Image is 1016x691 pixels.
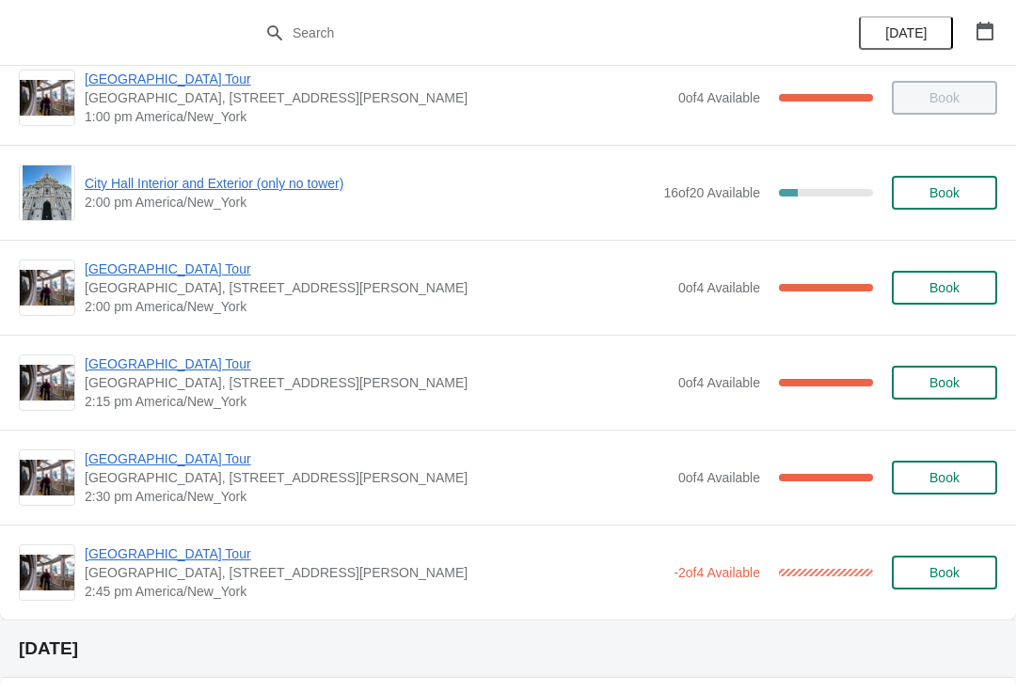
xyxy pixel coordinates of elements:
[85,468,669,487] span: [GEOGRAPHIC_DATA], [STREET_ADDRESS][PERSON_NAME]
[892,461,997,495] button: Book
[678,470,760,485] span: 0 of 4 Available
[678,375,760,390] span: 0 of 4 Available
[892,366,997,400] button: Book
[929,185,960,200] span: Book
[85,70,669,88] span: [GEOGRAPHIC_DATA] Tour
[859,16,953,50] button: [DATE]
[23,165,72,220] img: City Hall Interior and Exterior (only no tower) | | 2:00 pm America/New_York
[85,107,669,126] span: 1:00 pm America/New_York
[929,280,960,295] span: Book
[892,556,997,589] button: Book
[20,270,74,306] img: City Hall Tower Tour | City Hall Visitor Center, 1400 John F Kennedy Boulevard Suite 121, Philade...
[929,375,960,390] span: Book
[85,259,669,278] span: [GEOGRAPHIC_DATA] Tour
[20,555,74,591] img: City Hall Tower Tour | City Hall Visitor Center, 1400 John F Kennedy Boulevard Suite 121, Philade...
[85,544,664,563] span: [GEOGRAPHIC_DATA] Tour
[85,193,654,212] span: 2:00 pm America/New_York
[85,449,669,468] span: [GEOGRAPHIC_DATA] Tour
[674,565,760,580] span: -2 of 4 Available
[678,90,760,105] span: 0 of 4 Available
[85,392,669,411] span: 2:15 pm America/New_York
[678,280,760,295] span: 0 of 4 Available
[20,460,74,496] img: City Hall Tower Tour | City Hall Visitor Center, 1400 John F Kennedy Boulevard Suite 121, Philade...
[85,582,664,601] span: 2:45 pm America/New_York
[885,25,927,40] span: [DATE]
[85,354,669,373] span: [GEOGRAPHIC_DATA] Tour
[663,185,760,200] span: 16 of 20 Available
[929,565,960,580] span: Book
[85,563,664,582] span: [GEOGRAPHIC_DATA], [STREET_ADDRESS][PERSON_NAME]
[20,80,74,117] img: City Hall Tower Tour | City Hall Visitor Center, 1400 John F Kennedy Boulevard Suite 121, Philade...
[85,278,669,297] span: [GEOGRAPHIC_DATA], [STREET_ADDRESS][PERSON_NAME]
[85,373,669,392] span: [GEOGRAPHIC_DATA], [STREET_ADDRESS][PERSON_NAME]
[892,271,997,305] button: Book
[85,487,669,506] span: 2:30 pm America/New_York
[85,174,654,193] span: City Hall Interior and Exterior (only no tower)
[292,16,762,50] input: Search
[892,176,997,210] button: Book
[19,639,997,658] h2: [DATE]
[20,365,74,401] img: City Hall Tower Tour | City Hall Visitor Center, 1400 John F Kennedy Boulevard Suite 121, Philade...
[85,297,669,316] span: 2:00 pm America/New_York
[929,470,960,485] span: Book
[85,88,669,107] span: [GEOGRAPHIC_DATA], [STREET_ADDRESS][PERSON_NAME]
